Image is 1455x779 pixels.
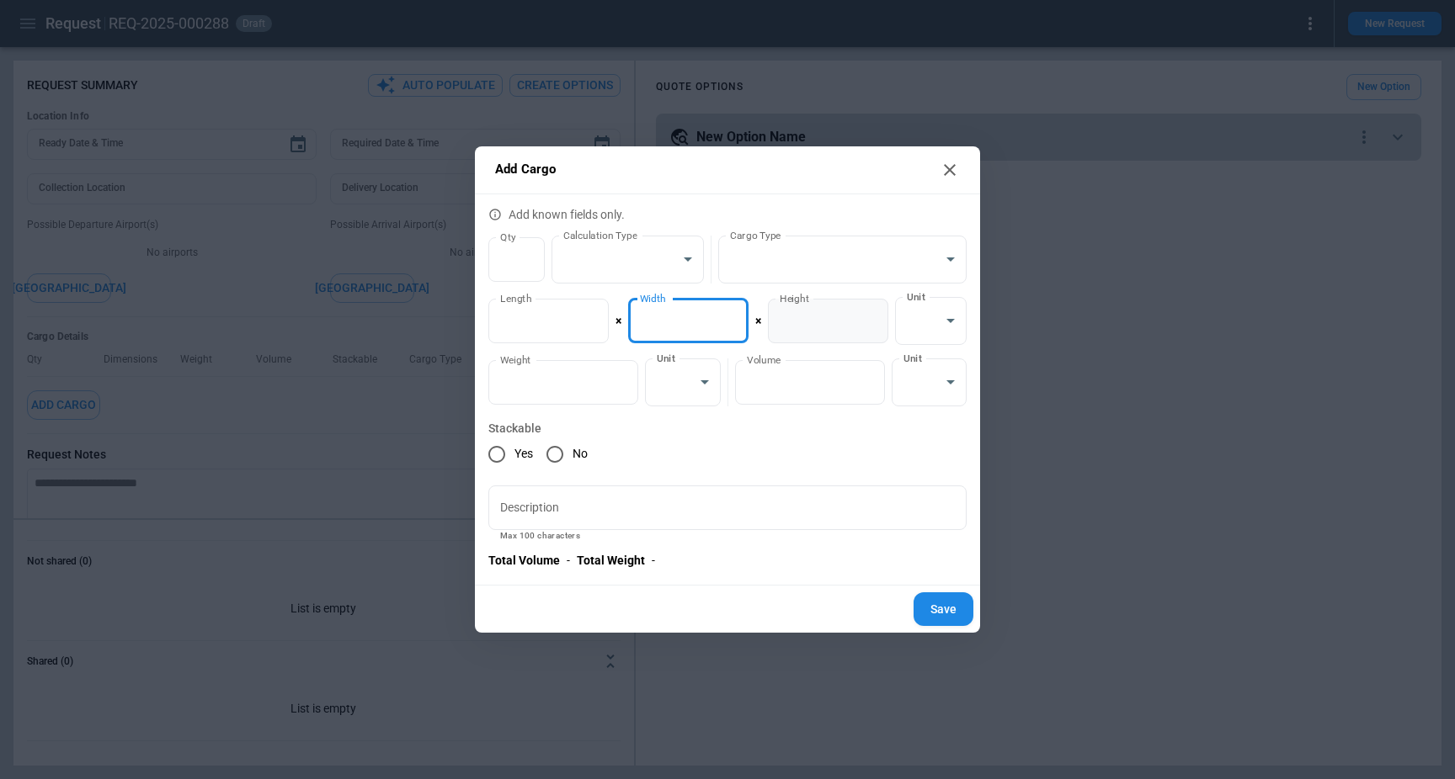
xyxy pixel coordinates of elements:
[563,228,637,242] label: Calculation Type
[652,554,655,568] p: -
[488,554,560,568] p: Total Volume
[567,554,570,568] p: -
[616,314,621,328] p: ×
[914,592,973,627] button: Save
[577,554,645,568] p: Total Weight
[747,352,781,367] label: Volume
[903,351,922,365] label: Unit
[475,146,980,194] h2: Add Cargo
[514,447,533,461] span: Yes
[755,314,761,328] p: ×
[500,352,531,367] label: Weight
[500,230,516,244] label: Qty
[500,533,955,540] p: Max 100 characters
[488,194,967,222] p: Add known fields only.
[573,447,588,461] span: No
[500,291,531,305] label: Length
[907,289,925,304] label: Unit
[657,351,675,365] label: Unit
[640,291,666,305] label: Width
[780,291,809,305] label: Height
[730,228,781,242] label: Cargo Type
[488,420,967,437] label: Stackable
